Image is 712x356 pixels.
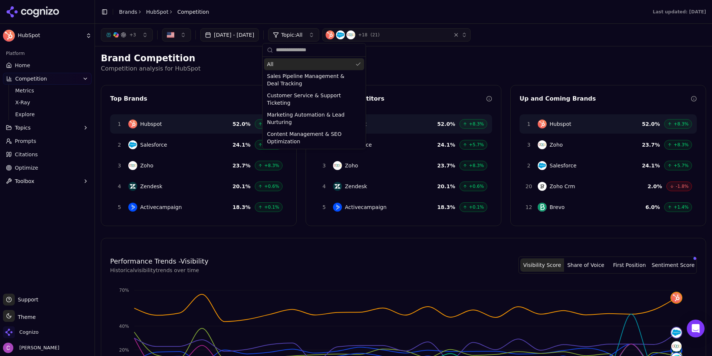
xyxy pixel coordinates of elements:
span: 2.0 % [647,183,662,190]
span: +0.1% [264,204,279,210]
span: 1 [115,120,124,128]
img: Chris Abouraad [3,343,13,353]
span: 3 [524,141,533,148]
a: Explore [12,109,83,120]
img: Hubspot [128,120,137,128]
span: 20 [524,183,533,190]
button: Toolbox [3,175,92,187]
div: Up and Coming Brands [520,94,691,103]
span: Zoho [550,141,563,148]
button: Share of Voice [564,258,608,272]
img: salesforce [671,327,682,338]
span: Zoho [345,162,358,169]
span: Toolbox [15,177,34,185]
span: +8.3% [469,163,484,169]
span: HubSpot [18,32,83,39]
img: US [167,31,174,39]
img: Brevo [538,203,547,212]
tspan: 70% [119,288,129,293]
span: Zendesk [140,183,162,190]
h2: Brand Competition [101,52,706,64]
span: +8.3% [673,121,689,127]
a: Citations [3,148,92,160]
a: Metrics [12,85,83,96]
span: 52.0 % [233,120,251,128]
span: Optimize [15,164,38,172]
span: 6.0 % [646,203,660,211]
span: Activecampaign [345,203,386,211]
span: 3 [320,162,329,169]
span: Topic: All [281,31,302,39]
span: Hubspot [140,120,162,128]
span: Support [15,296,38,303]
img: Zoho [333,161,342,170]
span: 1 [524,120,533,128]
span: 18.3 % [437,203,455,211]
span: 4 [320,183,329,190]
span: 23.7 % [437,162,455,169]
span: +5.7% [469,142,484,148]
span: +1.4% [673,204,689,210]
div: Top Brands [110,94,281,103]
span: 20.1 % [437,183,455,190]
span: 3 [115,162,124,169]
img: Hubspot [538,120,547,128]
div: Platform [3,48,92,59]
span: Explore [15,111,80,118]
a: Optimize [3,162,92,174]
span: +0.6% [264,183,279,189]
div: Nearest Competitors [315,94,486,103]
a: X-Ray [12,97,83,108]
span: 5 [320,203,329,211]
span: +8.3% [469,121,484,127]
a: Brands [119,9,137,15]
img: HubSpot [3,30,15,42]
img: Zendesk [128,182,137,191]
img: Salesforce [538,161,547,170]
span: [PERSON_NAME] [16,344,59,351]
img: Zoho [538,140,547,149]
span: 23.7 % [642,141,660,148]
button: Visibility Score [520,258,564,272]
img: Salesforce [128,140,137,149]
p: Historical visibility trends over time [110,267,208,274]
h4: Performance Trends - Visibility [110,256,208,267]
button: First Position [608,258,652,272]
a: Home [3,59,92,71]
div: Suggestions [263,57,366,149]
span: Competition [177,8,209,16]
img: zoho [671,341,682,352]
div: Last updated: [DATE] [653,9,706,15]
img: Zoho [346,30,355,39]
span: + 3 [129,32,136,38]
img: Activecampaign [333,203,342,212]
span: Customer Service & Support Ticketing [267,92,352,107]
button: Competition [3,73,92,85]
span: Theme [15,314,36,320]
span: + 18 [358,32,367,38]
button: Open organization switcher [3,326,39,338]
span: X-Ray [15,99,80,106]
img: Zoho [128,161,137,170]
span: 52.0 % [437,120,455,128]
nav: breadcrumb [119,8,209,16]
a: HubSpot [146,8,168,16]
span: Hubspot [345,120,367,128]
span: Zoho [140,162,154,169]
span: Marketing Automation & Lead Nurturing [267,111,352,126]
span: +0.1% [469,204,484,210]
span: Hubspot [550,120,571,128]
span: 18.3 % [233,203,251,211]
span: Sales Pipeline Management & Deal Tracking [267,72,352,87]
span: 20.1 % [233,183,251,190]
button: [DATE] - [DATE] [200,28,259,42]
span: Topics [15,124,31,131]
span: ( 21 ) [370,32,380,38]
img: Salesforce [336,30,345,39]
span: Content Management & SEO Optimization [267,130,352,145]
span: 24.1 % [642,162,660,169]
span: 4 [115,183,124,190]
span: -1.8% [676,183,689,189]
button: Sentiment Score [651,258,695,272]
button: Topics [3,122,92,134]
